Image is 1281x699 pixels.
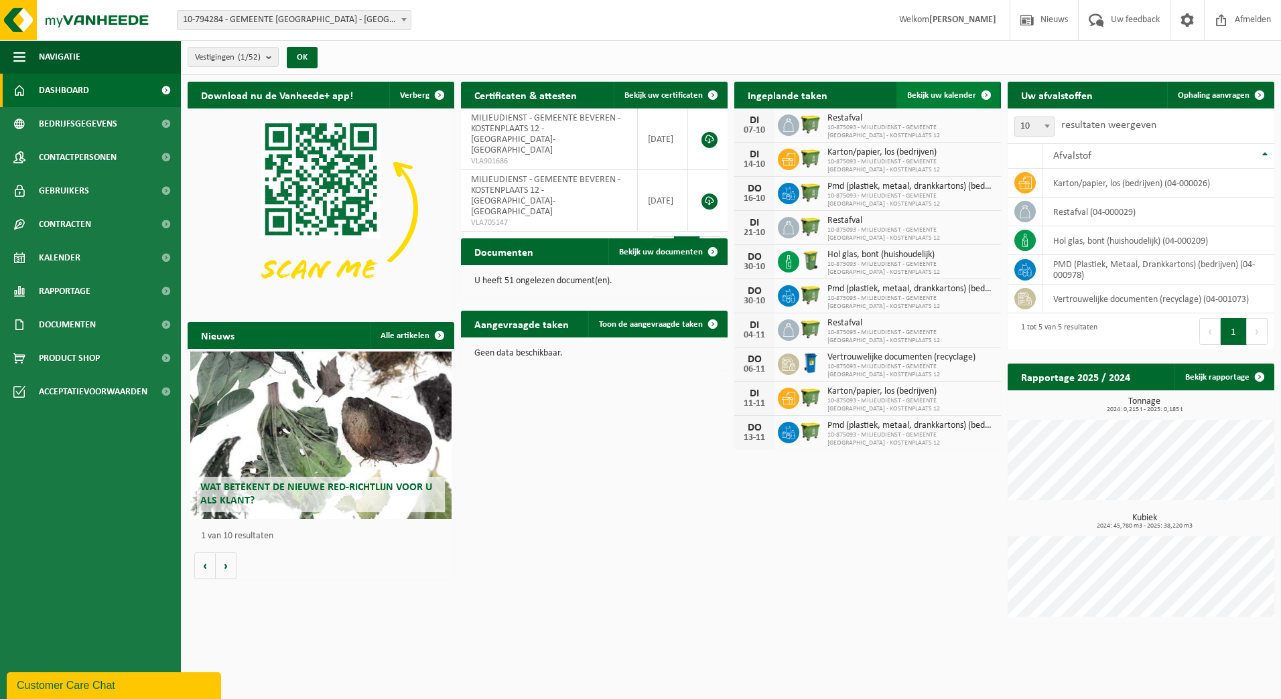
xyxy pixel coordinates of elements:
div: 30-10 [741,297,768,306]
div: DI [741,218,768,228]
div: 13-11 [741,433,768,443]
img: WB-0240-HPE-GN-50 [799,249,822,272]
span: Dashboard [39,74,89,107]
div: 1 tot 5 van 5 resultaten [1014,317,1097,346]
span: Restafval [827,113,994,124]
span: Pmd (plastiek, metaal, drankkartons) (bedrijven) [827,420,994,431]
img: WB-1100-HPE-GN-50 [799,317,822,340]
a: Bekijk uw certificaten [614,82,726,108]
span: Product Shop [39,341,100,375]
span: Bedrijfsgegevens [39,107,117,141]
h2: Download nu de Vanheede+ app! [188,82,366,108]
span: Kalender [39,241,80,275]
span: Afvalstof [1053,151,1091,161]
span: Vertrouwelijke documenten (recyclage) [827,352,994,363]
div: 11-11 [741,399,768,408]
span: Karton/papier, los (bedrijven) [827,386,994,397]
img: WB-1100-HPE-GN-50 [799,112,822,135]
a: Bekijk rapportage [1174,364,1273,390]
span: Bekijk uw certificaten [624,91,703,100]
span: 2024: 45,780 m3 - 2025: 38,220 m3 [1014,523,1274,530]
span: Hol glas, bont (huishoudelijk) [827,250,994,260]
div: 21-10 [741,228,768,238]
span: VLA901686 [471,156,627,167]
h2: Nieuws [188,322,248,348]
td: [DATE] [638,108,688,170]
img: WB-1100-HPE-GN-50 [799,147,822,169]
h2: Certificaten & attesten [461,82,590,108]
a: Alle artikelen [370,322,453,349]
span: MILIEUDIENST - GEMEENTE BEVEREN - KOSTENPLAATS 12 - [GEOGRAPHIC_DATA]-[GEOGRAPHIC_DATA] [471,175,620,217]
span: Contactpersonen [39,141,117,174]
span: Vestigingen [195,48,261,68]
div: 07-10 [741,126,768,135]
div: 06-11 [741,365,768,374]
span: Bekijk uw documenten [619,248,703,256]
div: 14-10 [741,160,768,169]
span: Restafval [827,318,994,329]
span: 10-794284 - GEMEENTE BEVEREN - BEVEREN-WAAS [177,10,411,30]
span: 10 [1015,117,1054,136]
button: Verberg [389,82,453,108]
count: (1/52) [238,53,261,62]
button: OK [287,47,318,68]
button: Vorige [194,552,216,579]
td: hol glas, bont (huishoudelijk) (04-000209) [1043,226,1274,255]
div: DI [741,388,768,399]
td: vertrouwelijke documenten (recyclage) (04-001073) [1043,285,1274,313]
p: Geen data beschikbaar. [474,349,714,358]
div: 16-10 [741,194,768,204]
div: DO [741,422,768,433]
div: 30-10 [741,262,768,272]
td: [DATE] [638,170,688,232]
a: Bekijk uw documenten [608,238,726,265]
span: 10-875093 - MILIEUDIENST - GEMEENTE [GEOGRAPHIC_DATA] - KOSTENPLAATS 12 [827,192,994,208]
img: WB-1100-HPE-GN-50 [799,181,822,204]
span: 10-875093 - MILIEUDIENST - GEMEENTE [GEOGRAPHIC_DATA] - KOSTENPLAATS 12 [827,431,994,447]
label: resultaten weergeven [1061,120,1156,131]
span: Wat betekent de nieuwe RED-richtlijn voor u als klant? [200,482,432,506]
span: 10-875093 - MILIEUDIENST - GEMEENTE [GEOGRAPHIC_DATA] - KOSTENPLAATS 12 [827,397,994,413]
div: DI [741,115,768,126]
span: 10-875093 - MILIEUDIENST - GEMEENTE [GEOGRAPHIC_DATA] - KOSTENPLAATS 12 [827,329,994,345]
a: Wat betekent de nieuwe RED-richtlijn voor u als klant? [190,352,452,519]
div: 04-11 [741,331,768,340]
td: PMD (Plastiek, Metaal, Drankkartons) (bedrijven) (04-000978) [1043,255,1274,285]
h3: Tonnage [1014,397,1274,413]
span: 10-875093 - MILIEUDIENST - GEMEENTE [GEOGRAPHIC_DATA] - KOSTENPLAATS 12 [827,124,994,140]
span: Verberg [400,91,429,100]
span: Toon de aangevraagde taken [599,320,703,329]
p: 1 van 10 resultaten [201,532,448,541]
button: Vestigingen(1/52) [188,47,279,67]
span: 10 [1014,116,1055,137]
a: Ophaling aanvragen [1167,82,1273,108]
span: Pmd (plastiek, metaal, drankkartons) (bedrijven) [827,181,994,192]
span: Bekijk uw kalender [907,91,976,100]
a: Bekijk uw kalender [896,82,1000,108]
span: 2024: 0,215 t - 2025: 0,185 t [1014,406,1274,413]
span: Gebruikers [39,174,89,208]
img: WB-0240-HPE-BE-09 [799,352,822,374]
h2: Rapportage 2025 / 2024 [1008,364,1144,390]
iframe: chat widget [7,670,224,699]
span: Restafval [827,216,994,226]
button: Next [1247,318,1268,345]
a: Toon de aangevraagde taken [588,311,726,337]
img: WB-1100-HPE-GN-50 [799,283,822,306]
p: U heeft 51 ongelezen document(en). [474,277,714,286]
div: DI [741,149,768,160]
h2: Documenten [461,238,547,264]
span: 10-875093 - MILIEUDIENST - GEMEENTE [GEOGRAPHIC_DATA] - KOSTENPLAATS 12 [827,363,994,379]
div: DO [741,183,768,194]
button: Volgende [216,552,237,579]
span: 10-875093 - MILIEUDIENST - GEMEENTE [GEOGRAPHIC_DATA] - KOSTENPLAATS 12 [827,226,994,242]
strong: [PERSON_NAME] [929,15,996,25]
img: WB-1100-HPE-GN-50 [799,420,822,443]
h2: Aangevraagde taken [461,311,582,337]
button: Previous [1199,318,1221,345]
span: MILIEUDIENST - GEMEENTE BEVEREN - KOSTENPLAATS 12 - [GEOGRAPHIC_DATA]-[GEOGRAPHIC_DATA] [471,113,620,155]
td: karton/papier, los (bedrijven) (04-000026) [1043,169,1274,198]
h2: Uw afvalstoffen [1008,82,1106,108]
img: Download de VHEPlus App [188,108,454,309]
h3: Kubiek [1014,514,1274,530]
